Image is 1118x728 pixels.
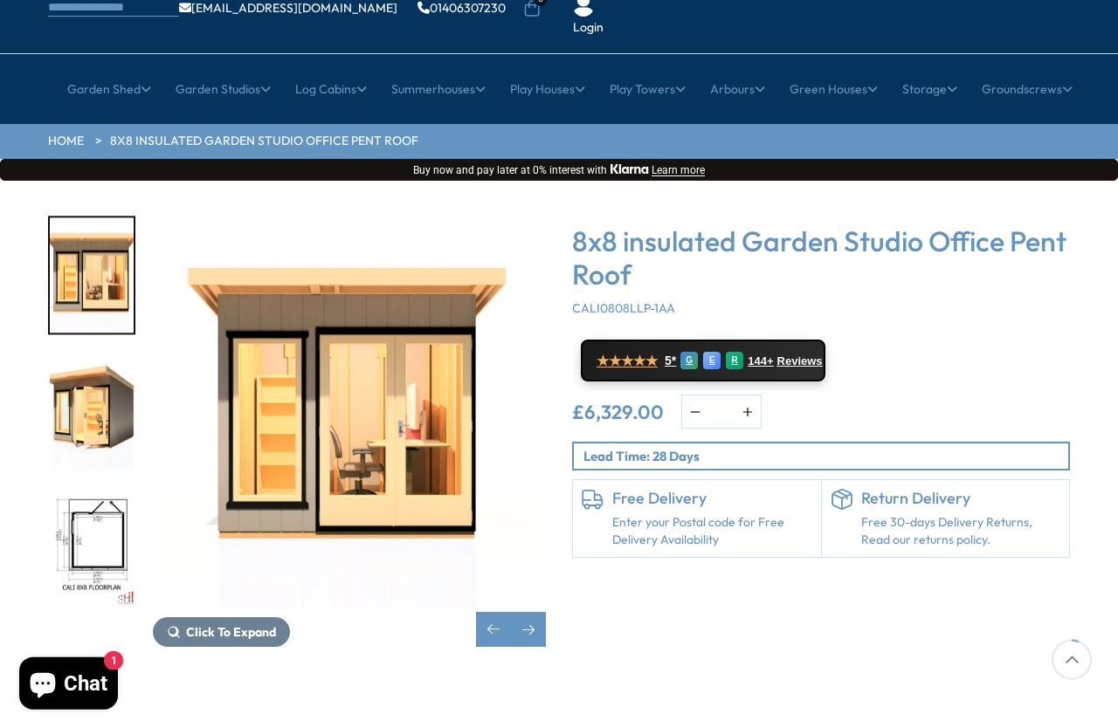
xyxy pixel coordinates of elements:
img: 8x8GCalifrontrennderfurnature_a4af3977-ab06-42ce-ac86-e7fd64e4b938_200x200.jpg [50,217,134,333]
a: HOME [48,133,84,150]
a: Summerhouses [391,67,486,111]
img: 8x8 insulated Garden Studio Office Pent Roof - Best Shed [153,216,546,608]
a: Log Cabins [295,67,367,111]
div: 2 / 8 [48,216,135,335]
img: 8x8GCalirhrennderfurnatureajar_54aca498-6982-4fb0-9e75-6c58033611aa_200x200.jpg [50,354,134,470]
a: 8x8 insulated Garden Studio Office Pent Roof [110,133,418,150]
p: Lead Time: 28 Days [583,447,1068,465]
a: 01406307230 [418,2,506,14]
span: ★★★★★ [597,353,658,369]
div: G [680,352,698,369]
div: 3 / 8 [48,353,135,472]
div: 4 / 8 [48,489,135,608]
a: Arbours [710,67,765,111]
a: Green Houses [790,67,878,111]
a: [EMAIL_ADDRESS][DOMAIN_NAME] [179,2,397,14]
h3: 8x8 insulated Garden Studio Office Pent Roof [572,224,1070,292]
a: Enter your Postal code for Free Delivery Availability [612,514,812,548]
ins: £6,329.00 [572,402,664,422]
span: Reviews [777,354,823,368]
a: Play Towers [610,67,686,111]
p: Free 30-days Delivery Returns, Read our returns policy. [861,514,1061,548]
h6: Return Delivery [861,489,1061,508]
a: Storage [902,67,957,111]
span: CALI0808LLP-1AA [572,300,675,316]
span: 144+ [748,354,773,368]
div: E [703,352,721,369]
div: Next slide [511,612,546,647]
h6: Free Delivery [612,489,812,508]
button: Click To Expand [153,617,290,647]
span: Click To Expand [186,624,276,640]
div: Previous slide [476,612,511,647]
inbox-online-store-chat: Shopify online store chat [14,657,123,714]
div: R [726,352,743,369]
img: 8x8GCaliFLOORPLAN_051c566a-e01b-4f13-b0b4-883e7e5e9e4b_200x200.jpg [50,491,134,607]
a: Play Houses [510,67,585,111]
a: Login [573,19,604,37]
a: Garden Shed [67,67,151,111]
a: Garden Studios [176,67,271,111]
div: 2 / 8 [153,216,546,647]
a: ★★★★★ 5* G E R 144+ Reviews [581,340,825,381]
a: Groundscrews [982,67,1073,111]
